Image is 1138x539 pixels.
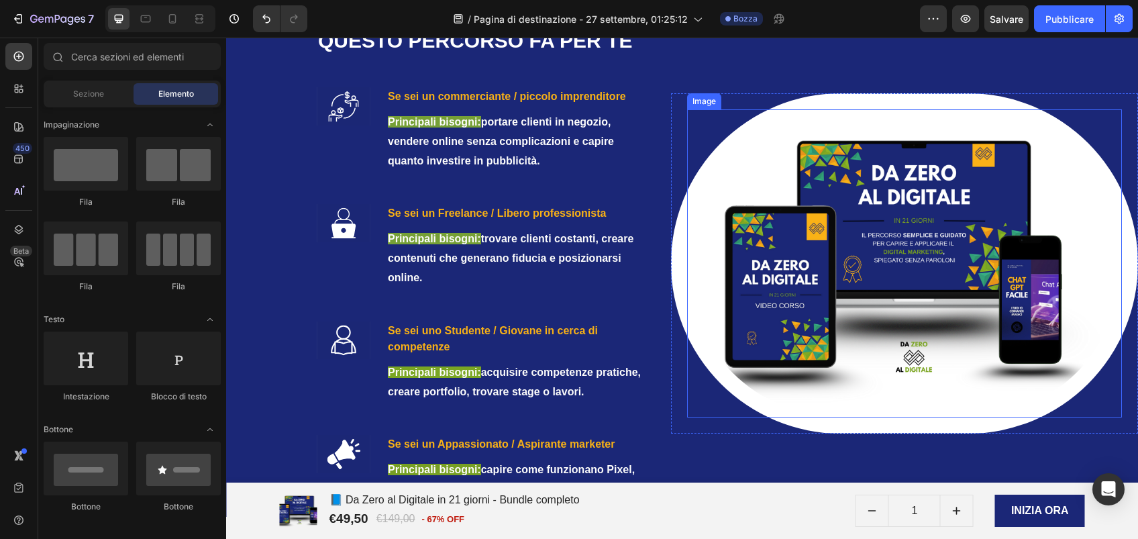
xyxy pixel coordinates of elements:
img: Effortless Corner Cleaning [91,50,144,88]
div: INIZIA ORA [785,465,843,481]
p: capire come funzionano Pixel, campagne, metriche e sperimentare con sicurezza. [162,423,423,462]
button: decrement [630,458,662,489]
strong: Se sei un commerciante / piccolo imprenditore [162,53,400,64]
p: Se sei un Appassionato / Aspirante marketer [162,399,423,415]
button: INIZIA ORA [769,457,859,489]
span: Attiva/disattiva apertura [199,309,221,330]
img: High-Quality Microfiber Refills [91,397,144,436]
p: acquisire competenze pratiche, creare portfolio, trovare stage o lavori. [162,326,423,364]
span: Elemento [158,88,194,100]
span: Sezione [73,88,104,100]
p: trovare clienti costanti, creare contenuti che generano fiducia e posizionarsi online. [162,192,423,250]
p: Se sei un Freelance / Libero professionista [162,168,423,184]
div: Bottone [44,501,128,513]
span: : [162,79,255,90]
div: Image [464,58,493,70]
span: Salvare [990,13,1023,25]
button: Salvare [984,5,1029,32]
p: portare clienti in negozio, vendere online senza complicazioni e capire quanto investire in pubbl... [162,75,423,133]
span: Attiva/disattiva apertura [199,114,221,136]
iframe: Design area [226,38,1138,539]
div: Apri Intercom Messenger [1092,473,1125,505]
div: Fila [136,281,221,293]
span: Pagina di destinazione - 27 settembre, 01:25:12 [474,12,688,26]
div: Intestazione [44,391,128,403]
div: Fila [44,196,128,208]
span: Impaginazione [44,119,99,131]
img: Alt Image [461,72,896,379]
button: Pubblicare [1034,5,1105,32]
div: Annulla/Ripeti [253,5,307,32]
p: Se sei uno Studente / Giovane in cerca di competenze [162,285,423,317]
img: Easy Movement [91,166,144,205]
div: Fila [136,196,221,208]
span: Principali bisogni: [162,329,255,340]
div: Beta [10,246,32,256]
div: Blocco di testo [136,391,221,403]
div: 450 [13,143,32,154]
span: Attiva/disattiva apertura [199,419,221,440]
strong: Principali bisogni: [162,195,255,207]
span: Principali bisogni: [162,426,255,438]
span: Bozza [733,13,758,25]
span: Testo [44,313,64,326]
img: 180 Degree Rotating Spin Mop [91,284,144,322]
p: 7 [88,11,94,27]
strong: Principali bisogni [162,79,251,90]
input: Cerca sezioni ed elementi [44,43,221,70]
font: Pubblicare [1045,12,1094,26]
input: quantity [662,458,715,489]
div: Bottone [136,501,221,513]
button: increment [715,458,747,489]
button: 7 [5,5,100,32]
span: / [468,12,471,26]
div: Fila [44,281,128,293]
span: Bottone [44,424,73,436]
